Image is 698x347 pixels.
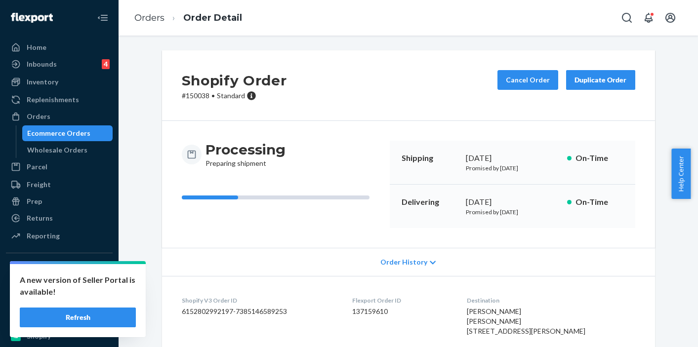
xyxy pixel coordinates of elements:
[27,231,60,241] div: Reporting
[134,12,164,23] a: Orders
[6,328,113,344] a: Shopify
[352,307,451,316] dd: 137159610
[182,296,337,305] dt: Shopify V3 Order ID
[27,162,47,172] div: Parcel
[6,159,113,175] a: Parcel
[183,12,242,23] a: Order Detail
[93,8,113,28] button: Close Navigation
[6,109,113,124] a: Orders
[575,196,623,208] p: On-Time
[467,296,635,305] dt: Destination
[22,142,113,158] a: Wholesale Orders
[352,296,451,305] dt: Flexport Order ID
[6,177,113,193] a: Freight
[466,208,559,216] p: Promised by [DATE]
[27,145,87,155] div: Wholesale Orders
[6,261,113,277] button: Integrations
[11,13,53,23] img: Flexport logo
[467,307,585,335] span: [PERSON_NAME] [PERSON_NAME] [STREET_ADDRESS][PERSON_NAME]
[27,128,90,138] div: Ecommerce Orders
[6,278,113,294] a: Sellbrite
[20,308,136,327] button: Refresh
[27,95,79,105] div: Replenishments
[402,153,458,164] p: Shipping
[617,8,637,28] button: Open Search Box
[575,153,623,164] p: On-Time
[6,311,113,327] a: Etsy
[6,295,113,310] a: Amazon
[20,274,136,298] p: A new version of Seller Portal is available!
[126,3,250,33] ol: breadcrumbs
[6,228,113,244] a: Reporting
[575,75,627,85] div: Duplicate Order
[27,180,51,190] div: Freight
[6,210,113,226] a: Returns
[380,257,427,267] span: Order History
[182,70,287,91] h2: Shopify Order
[6,39,113,55] a: Home
[639,8,658,28] button: Open notifications
[22,125,113,141] a: Ecommerce Orders
[205,141,286,168] div: Preparing shipment
[27,196,42,206] div: Prep
[6,92,113,108] a: Replenishments
[211,91,215,100] span: •
[6,74,113,90] a: Inventory
[466,164,559,172] p: Promised by [DATE]
[182,307,337,316] dd: 6152802992197-7385146589253
[466,153,559,164] div: [DATE]
[660,8,680,28] button: Open account menu
[27,59,57,69] div: Inbounds
[27,112,50,121] div: Orders
[217,91,245,100] span: Standard
[6,193,113,209] a: Prep
[566,70,635,90] button: Duplicate Order
[466,196,559,208] div: [DATE]
[671,149,691,199] button: Help Center
[27,42,46,52] div: Home
[497,70,558,90] button: Cancel Order
[27,213,53,223] div: Returns
[205,141,286,158] h3: Processing
[6,56,113,72] a: Inbounds4
[634,317,688,342] iframe: Opens a widget where you can chat to one of our agents
[402,196,458,208] p: Delivering
[102,59,110,69] div: 4
[27,77,58,87] div: Inventory
[182,91,287,101] p: # 150038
